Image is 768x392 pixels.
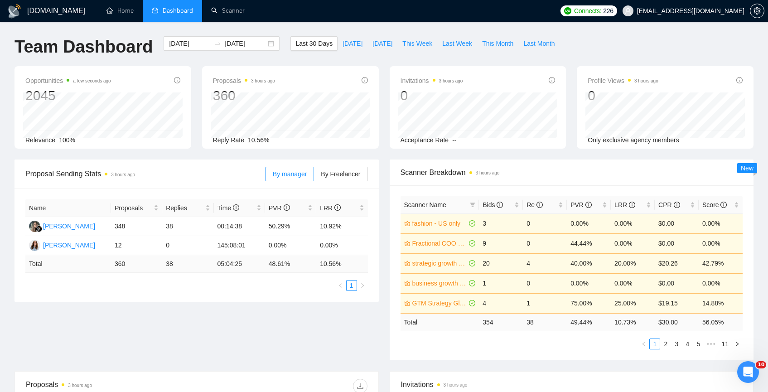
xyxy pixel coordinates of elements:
span: crown [404,260,411,266]
span: By Freelancer [321,170,360,178]
span: info-circle [549,77,555,83]
div: 2045 [25,87,111,104]
span: LRR [614,201,635,208]
li: Next Page [357,280,368,291]
td: 0 [523,213,567,233]
time: 3 hours ago [111,172,135,177]
input: Start date [169,39,210,48]
span: 100% [59,136,75,144]
a: fashion - US only [412,218,468,228]
time: 3 hours ago [68,383,92,388]
td: 1 [479,273,523,293]
td: 38 [523,313,567,331]
button: Last Month [518,36,560,51]
span: info-circle [284,204,290,211]
td: $0.00 [655,213,699,233]
td: 360 [111,255,162,273]
span: 226 [603,6,613,16]
span: 10 [756,361,766,368]
span: check-circle [469,280,475,286]
td: $0.00 [655,273,699,293]
td: Total [25,255,111,273]
td: 10.73 % [611,313,655,331]
td: 38 [162,217,213,236]
span: swap-right [214,40,221,47]
span: user [625,8,631,14]
td: 0.00% [567,213,611,233]
span: Profile Views [588,75,658,86]
button: [DATE] [338,36,367,51]
td: 49.44 % [567,313,611,331]
span: info-circle [674,202,680,208]
span: Proposals [213,75,275,86]
span: filter [470,202,475,208]
span: Proposal Sending Stats [25,168,266,179]
li: Next Page [732,339,743,349]
a: JM[PERSON_NAME] [29,241,95,248]
span: Reply Rate [213,136,244,144]
button: left [335,280,346,291]
button: Last 30 Days [290,36,338,51]
td: 42.79% [699,253,743,273]
span: Bids [483,201,503,208]
td: 354 [479,313,523,331]
li: 4 [682,339,693,349]
button: [DATE] [367,36,397,51]
li: 3 [671,339,682,349]
td: 10.92% [316,217,367,236]
span: filter [468,198,477,212]
a: 11 [719,339,731,349]
span: Replies [166,203,203,213]
span: CPR [658,201,680,208]
li: Previous Page [335,280,346,291]
span: info-circle [536,202,543,208]
div: [PERSON_NAME] [43,240,95,250]
td: 48.61 % [265,255,316,273]
a: 1 [347,281,357,290]
span: Invitations [401,75,463,86]
td: 9 [479,233,523,253]
li: 1 [649,339,660,349]
td: 44.44% [567,233,611,253]
span: ••• [704,339,718,349]
td: 0 [523,233,567,253]
td: 0.00% [265,236,316,255]
span: New [741,165,754,172]
button: This Month [477,36,518,51]
input: End date [225,39,266,48]
time: 3 hours ago [439,78,463,83]
td: 3 [479,213,523,233]
span: This Month [482,39,513,48]
span: info-circle [720,202,727,208]
span: to [214,40,221,47]
a: 5 [693,339,703,349]
h1: Team Dashboard [14,36,153,58]
span: info-circle [629,202,635,208]
span: Scanner Name [404,201,446,208]
iframe: Intercom live chat [737,361,759,383]
a: strategic growth global [412,258,468,268]
span: download [353,382,367,390]
time: 3 hours ago [251,78,275,83]
button: This Week [397,36,437,51]
span: left [338,283,343,288]
img: JM [29,240,40,251]
span: info-circle [497,202,503,208]
span: Opportunities [25,75,111,86]
a: 3 [671,339,681,349]
span: right [360,283,365,288]
td: 14.88% [699,293,743,313]
span: crown [404,280,411,286]
a: 2 [661,339,671,349]
div: 0 [588,87,658,104]
span: LRR [320,204,341,212]
span: info-circle [362,77,368,83]
img: upwork-logo.png [564,7,571,15]
li: 2 [660,339,671,349]
a: 4 [682,339,692,349]
span: PVR [570,201,592,208]
span: [DATE] [343,39,362,48]
td: 0.00% [611,273,655,293]
span: info-circle [334,204,341,211]
td: $20.26 [655,253,699,273]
